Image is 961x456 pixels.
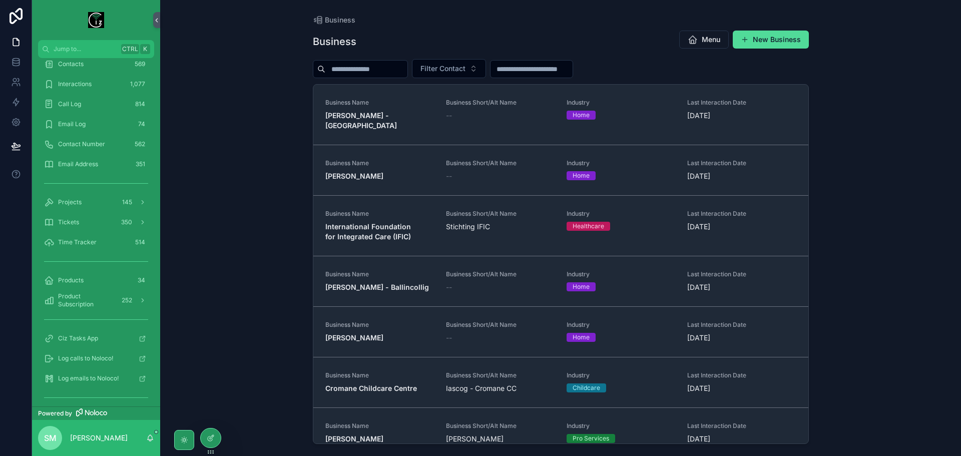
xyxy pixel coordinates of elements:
[325,384,417,392] strong: Cromane Childcare Centre
[687,383,710,393] p: [DATE]
[567,270,675,278] span: Industry
[687,371,796,379] span: Last Interaction Date
[325,210,434,218] span: Business Name
[58,292,115,308] span: Product Subscription
[313,256,808,306] a: Business Name[PERSON_NAME] - BallincolligBusiness Short/Alt Name--IndustryHomeLast Interaction Da...
[446,111,452,121] span: --
[135,118,148,130] div: 74
[38,55,154,73] a: Contacts569
[58,334,98,342] span: Ciz Tasks App
[573,434,609,443] div: Pro Services
[132,138,148,150] div: 562
[58,218,79,226] span: Tickets
[573,383,600,392] div: Childcare
[70,433,128,443] p: [PERSON_NAME]
[38,349,154,367] a: Log calls to Noloco!
[420,64,465,74] span: Filter Contact
[567,422,675,430] span: Industry
[687,210,796,218] span: Last Interaction Date
[54,45,117,53] span: Jump to...
[567,371,675,379] span: Industry
[58,60,84,68] span: Contacts
[702,35,720,45] span: Menu
[313,85,808,145] a: Business Name[PERSON_NAME] - [GEOGRAPHIC_DATA]Business Short/Alt Name--IndustryHomeLast Interacti...
[38,40,154,58] button: Jump to...CtrlK
[132,98,148,110] div: 814
[133,158,148,170] div: 351
[58,354,113,362] span: Log calls to Noloco!
[733,31,809,49] button: New Business
[687,99,796,107] span: Last Interaction Date
[325,434,400,453] strong: [PERSON_NAME] Garage - Cahersiveen
[446,210,555,218] span: Business Short/Alt Name
[446,333,452,343] span: --
[687,434,710,444] p: [DATE]
[38,233,154,251] a: Time Tracker514
[132,58,148,70] div: 569
[446,171,452,181] span: --
[446,159,555,167] span: Business Short/Alt Name
[44,432,57,444] span: SM
[313,35,356,49] h1: Business
[325,222,413,241] strong: International Foundation for Integrated Care (IFIC)
[446,222,555,232] span: Stichting IFIC
[119,196,135,208] div: 145
[38,291,154,309] a: Product Subscription252
[58,120,86,128] span: Email Log
[118,216,135,228] div: 350
[446,383,555,393] span: Iascog - Cromane CC
[58,100,81,108] span: Call Log
[58,160,98,168] span: Email Address
[687,422,796,430] span: Last Interaction Date
[141,45,149,53] span: K
[119,294,135,306] div: 252
[446,282,452,292] span: --
[32,58,160,406] div: scrollable content
[573,222,604,231] div: Healthcare
[32,406,160,420] a: Powered by
[313,145,808,195] a: Business Name[PERSON_NAME]Business Short/Alt Name--IndustryHomeLast Interaction Date[DATE]
[573,111,590,120] div: Home
[567,99,675,107] span: Industry
[446,99,555,107] span: Business Short/Alt Name
[573,282,590,291] div: Home
[313,15,355,25] a: Business
[38,115,154,133] a: Email Log74
[132,236,148,248] div: 514
[135,274,148,286] div: 34
[567,159,675,167] span: Industry
[121,44,139,54] span: Ctrl
[446,270,555,278] span: Business Short/Alt Name
[325,159,434,167] span: Business Name
[38,409,72,417] span: Powered by
[325,283,429,291] strong: [PERSON_NAME] - Ballincollig
[567,321,675,329] span: Industry
[38,213,154,231] a: Tickets350
[127,78,148,90] div: 1,077
[446,422,555,430] span: Business Short/Alt Name
[58,374,119,382] span: Log emails to Noloco!
[38,329,154,347] a: Ciz Tasks App
[38,135,154,153] a: Contact Number562
[38,75,154,93] a: Interactions1,077
[38,95,154,113] a: Call Log814
[446,371,555,379] span: Business Short/Alt Name
[687,270,796,278] span: Last Interaction Date
[325,270,434,278] span: Business Name
[38,193,154,211] a: Projects145
[325,172,383,180] strong: [PERSON_NAME]
[58,80,92,88] span: Interactions
[687,171,710,181] p: [DATE]
[679,31,729,49] button: Menu
[325,333,383,342] strong: [PERSON_NAME]
[446,321,555,329] span: Business Short/Alt Name
[88,12,104,28] img: App logo
[687,321,796,329] span: Last Interaction Date
[412,59,486,78] button: Select Button
[687,282,710,292] p: [DATE]
[58,140,105,148] span: Contact Number
[313,195,808,256] a: Business NameInternational Foundation for Integrated Care (IFIC)Business Short/Alt NameStichting ...
[687,222,710,232] p: [DATE]
[38,369,154,387] a: Log emails to Noloco!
